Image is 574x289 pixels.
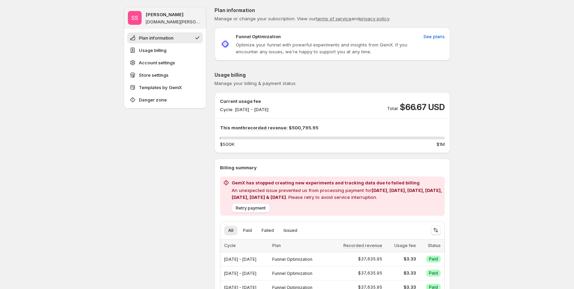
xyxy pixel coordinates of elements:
[139,34,174,41] span: Plan information
[127,32,203,43] button: Plan information
[127,45,203,56] button: Usage billing
[423,33,445,40] span: See plans
[262,228,274,233] span: Failed
[236,205,266,211] span: Retry payment
[316,16,351,21] a: terms of service
[139,96,167,103] span: Danger zone
[220,106,268,113] p: Cycle: [DATE] - [DATE]
[127,69,203,81] button: Store settings
[386,256,416,262] span: $3.33
[127,57,203,68] button: Account settings
[224,243,236,248] span: Cycle
[214,81,296,86] span: Manage your billing & payment status
[429,270,438,276] span: Paid
[437,141,445,148] span: $1M
[232,187,442,201] p: An unexpected issue prevented us from processing payment for . Please retry to avoid service inte...
[236,41,421,55] p: Optimize your funnel with powerful experiments and insights from GemX. If you encounter any issue...
[232,179,442,186] h2: GemX has stopped creating new experiments and tracking data due to failed billing
[394,243,416,248] span: Usage fee
[272,243,281,248] span: Plan
[429,256,438,262] span: Paid
[220,98,268,105] p: Current usage fee
[214,72,450,78] p: Usage billing
[139,59,175,66] span: Account settings
[146,11,184,18] p: [PERSON_NAME]
[419,31,449,42] button: See plans
[146,19,202,25] p: [DOMAIN_NAME][PERSON_NAME]
[245,125,288,131] span: recorded revenue:
[387,105,398,112] p: Total
[272,257,312,262] span: Funnel Optimization
[358,256,382,262] span: $37,635.95
[131,14,138,21] text: SS
[284,228,297,233] span: Issued
[128,11,142,25] span: Sandy Sandy
[360,16,389,21] a: privacy policy
[220,124,445,131] p: This month $500,795.95
[358,270,382,276] span: $37,635.95
[224,271,256,276] span: [DATE] - [DATE]
[220,39,230,49] img: Funnel Optimization
[127,94,203,105] button: Danger zone
[343,243,382,248] span: Recorded revenue
[139,47,166,54] span: Usage billing
[428,243,441,248] span: Status
[214,16,390,21] span: Manage or change your subscription. View our and .
[400,102,445,113] span: $66.67 USD
[220,141,234,148] span: $500K
[228,228,233,233] span: All
[236,33,281,40] p: Funnel Optimization
[220,164,445,171] p: Billing summary
[272,271,312,276] span: Funnel Optimization
[224,257,256,262] span: [DATE] - [DATE]
[243,228,252,233] span: Paid
[139,72,168,78] span: Store settings
[232,203,270,213] button: Retry payment
[431,225,441,235] button: Sort the results
[214,7,450,14] p: Plan information
[139,84,182,91] span: Templates by GemX
[386,270,416,276] span: $3.33
[127,82,203,93] button: Templates by GemX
